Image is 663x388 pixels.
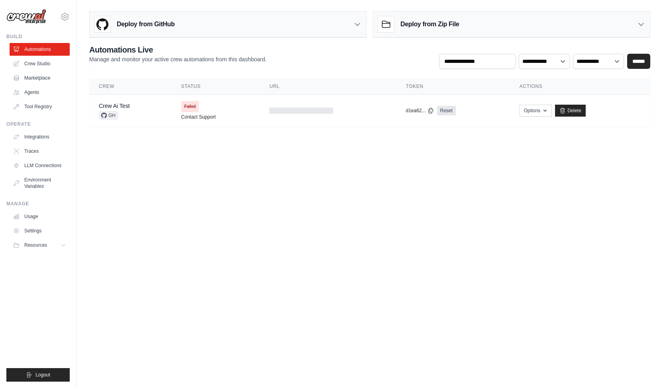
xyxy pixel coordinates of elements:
[406,107,433,114] button: d1ea62...
[510,78,650,95] th: Actions
[10,131,70,143] a: Integrations
[24,242,47,248] span: Resources
[520,105,552,117] button: Options
[94,16,110,32] img: GitHub Logo
[89,55,267,63] p: Manage and monitor your active crew automations from this dashboard.
[6,33,70,40] div: Build
[6,9,46,24] img: Logo
[555,105,586,117] a: Delete
[99,103,130,109] a: Crew Ai Test
[396,78,510,95] th: Token
[10,174,70,193] a: Environment Variables
[10,239,70,252] button: Resources
[260,78,396,95] th: URL
[35,372,50,378] span: Logout
[10,100,70,113] a: Tool Registry
[10,145,70,158] a: Traces
[10,210,70,223] a: Usage
[10,72,70,84] a: Marketplace
[623,350,663,388] iframe: Chat Widget
[10,57,70,70] a: Crew Studio
[89,78,172,95] th: Crew
[400,19,459,29] h3: Deploy from Zip File
[10,86,70,99] a: Agents
[10,43,70,56] a: Automations
[89,44,267,55] h2: Automations Live
[99,111,118,119] span: GH
[172,78,260,95] th: Status
[10,159,70,172] a: LLM Connections
[6,201,70,207] div: Manage
[181,101,199,112] span: Failed
[10,224,70,237] a: Settings
[6,121,70,127] div: Operate
[6,368,70,382] button: Logout
[437,106,456,115] a: Reset
[181,114,216,120] a: Contact Support
[117,19,175,29] h3: Deploy from GitHub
